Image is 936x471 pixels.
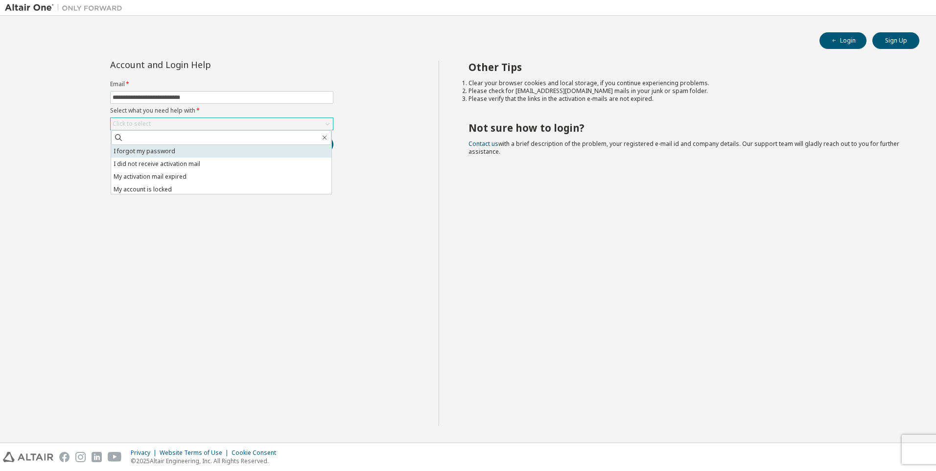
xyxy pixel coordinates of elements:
[232,449,282,457] div: Cookie Consent
[75,452,86,462] img: instagram.svg
[131,449,160,457] div: Privacy
[468,121,902,134] h2: Not sure how to login?
[819,32,866,49] button: Login
[468,61,902,73] h2: Other Tips
[59,452,70,462] img: facebook.svg
[5,3,127,13] img: Altair One
[111,118,333,130] div: Click to select
[110,61,289,69] div: Account and Login Help
[160,449,232,457] div: Website Terms of Use
[110,107,333,115] label: Select what you need help with
[468,95,902,103] li: Please verify that the links in the activation e-mails are not expired.
[110,80,333,88] label: Email
[468,79,902,87] li: Clear your browser cookies and local storage, if you continue experiencing problems.
[468,140,498,148] a: Contact us
[468,87,902,95] li: Please check for [EMAIL_ADDRESS][DOMAIN_NAME] mails in your junk or spam folder.
[108,452,122,462] img: youtube.svg
[111,145,331,158] li: I forgot my password
[92,452,102,462] img: linkedin.svg
[872,32,919,49] button: Sign Up
[113,120,151,128] div: Click to select
[468,140,899,156] span: with a brief description of the problem, your registered e-mail id and company details. Our suppo...
[3,452,53,462] img: altair_logo.svg
[131,457,282,465] p: © 2025 Altair Engineering, Inc. All Rights Reserved.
